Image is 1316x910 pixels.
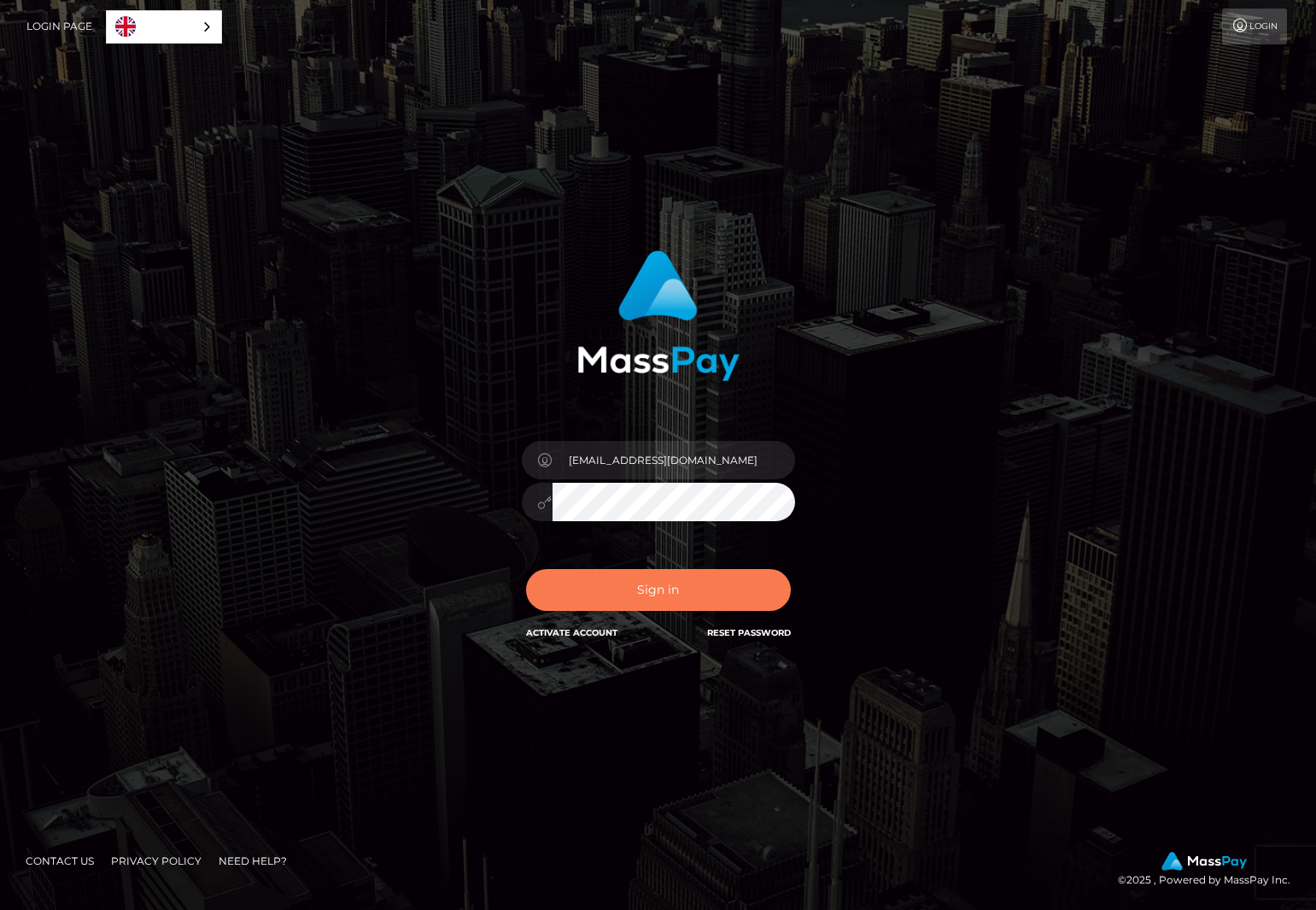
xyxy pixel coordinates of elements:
[104,848,208,874] a: Privacy Policy
[26,9,92,44] a: Login Page
[526,569,791,611] button: Sign in
[1118,852,1303,889] div: © 2025 , Powered by MassPay Inc.
[212,848,294,874] a: Need Help?
[1222,9,1287,44] a: Login
[1161,852,1247,871] img: MassPay
[553,441,795,479] input: E-mail...
[106,10,222,44] div: Language
[707,627,791,638] a: Reset Password
[106,10,222,44] aside: Language selected: English
[577,250,740,381] img: MassPay Login
[107,11,221,43] a: English
[19,848,101,874] a: Contact Us
[526,627,617,638] a: Activate Account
